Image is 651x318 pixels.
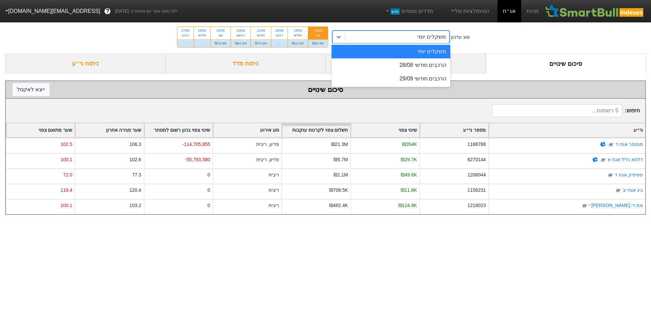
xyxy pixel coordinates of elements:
[185,156,210,163] div: -55,793,580
[492,104,622,117] input: 5 רשומות...
[468,202,486,209] div: 1218023
[181,28,190,33] div: 27/08
[213,123,281,137] div: Toggle SortBy
[144,123,213,137] div: Toggle SortBy
[382,4,436,18] a: מדדים נוספיםחדש
[468,141,486,148] div: 1188788
[215,28,226,33] div: 25/08
[468,156,486,163] div: 6270144
[468,187,486,194] div: 1156231
[401,187,417,194] div: ₪11.6K
[312,28,324,33] div: 18/08
[60,202,72,209] div: 100.1
[329,202,348,209] div: ₪482.4K
[608,157,643,162] a: דלתא גליל אגח א
[581,202,588,209] img: tase link
[60,141,72,148] div: 102.5
[401,171,417,179] div: ₪49.6K
[615,172,643,177] a: פסיפיק אגח ד
[332,58,450,72] div: הרכבים חודשי 28/08
[5,54,165,74] div: ניתוח ני״ע
[292,33,304,38] div: שלישי
[468,171,486,179] div: 1206044
[334,156,348,163] div: ₪5.7M
[615,187,622,194] img: tase link
[130,141,141,148] div: 106.3
[447,4,492,18] a: הסימולציות שלי
[13,85,638,95] div: סיכום שינויים
[486,54,646,74] div: סיכום שינויים
[325,54,486,74] div: ביקושים והיצעים צפויים
[544,4,646,18] img: SmartBull
[402,141,417,148] div: ₪354K
[255,28,267,33] div: 21/08
[182,141,210,148] div: -114,705,855
[75,123,143,137] div: Toggle SortBy
[332,72,450,86] div: הרכבים חודשי 29/09
[235,28,247,33] div: 24/08
[6,123,75,137] div: Toggle SortBy
[269,202,279,209] div: ריבית
[132,171,141,179] div: 77.3
[130,202,141,209] div: 103.2
[130,156,141,163] div: 102.6
[215,33,226,38] div: שני
[211,39,231,47] div: ₪76.8M
[282,123,350,137] div: Toggle SortBy
[271,39,288,47] div: -
[177,39,194,47] div: -
[255,33,267,38] div: חמישי
[420,123,488,137] div: Toggle SortBy
[256,156,279,163] div: פדיון, ריבית
[63,171,72,179] div: 72.0
[600,156,607,163] img: tase link
[334,171,348,179] div: ₪1.1M
[198,28,206,33] div: 26/08
[115,8,177,15] span: לפי נתוני סוף יום מתאריך [DATE]
[208,202,210,209] div: 0
[275,33,283,38] div: רביעי
[312,33,324,38] div: שני
[623,187,643,193] a: ביג אגח יב
[589,203,643,208] a: אמ.די.[PERSON_NAME] י
[351,123,419,137] div: Toggle SortBy
[398,202,417,209] div: ₪124.8K
[492,104,640,117] span: חיפוש :
[489,123,645,137] div: Toggle SortBy
[130,187,141,194] div: 120.4
[165,54,326,74] div: ניתוח מדד
[292,28,304,33] div: 19/08
[607,172,614,179] img: tase link
[332,45,450,58] div: משקלים יומי
[235,33,247,38] div: ראשון
[106,7,110,16] span: ?
[194,39,210,47] div: -
[288,39,308,47] div: ₪10.2M
[208,171,210,179] div: 0
[275,28,283,33] div: 20/08
[417,33,446,41] div: משקלים יומי
[391,8,400,15] span: חדש
[256,141,279,148] div: פדיון, ריבית
[401,156,417,163] div: ₪29.7K
[181,33,190,38] div: רביעי
[451,34,470,41] div: סוג עדכון
[208,187,210,194] div: 0
[13,83,50,96] button: ייצא לאקסל
[615,142,643,147] a: ספנסר אגח ד
[608,141,614,148] img: tase link
[269,171,279,179] div: ריבית
[329,187,348,194] div: ₪708.5K
[231,39,251,47] div: ₪64.3M
[269,187,279,194] div: ריבית
[308,39,328,47] div: ₪30.3M
[251,39,271,47] div: ₪73.9M
[198,33,206,38] div: שלישי
[331,141,348,148] div: ₪21.3M
[60,187,72,194] div: 118.4
[60,156,72,163] div: 100.1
